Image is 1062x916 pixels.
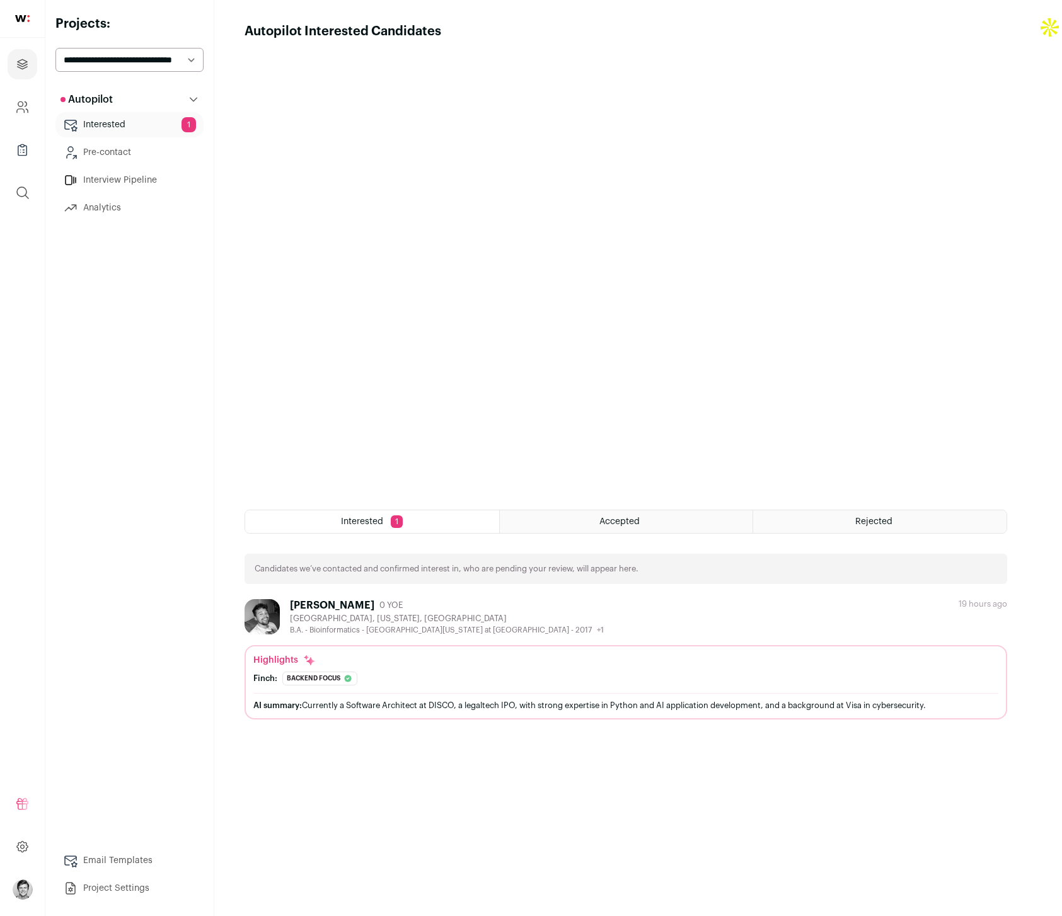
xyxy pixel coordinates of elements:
[55,195,204,220] a: Analytics
[391,515,403,528] span: 1
[13,879,33,900] img: 606302-medium_jpg
[1037,15,1062,40] img: Apollo
[753,510,1007,533] a: Rejected
[55,140,204,165] a: Pre-contact
[290,625,604,635] div: B.A. - Bioinformatics - [GEOGRAPHIC_DATA][US_STATE] at [GEOGRAPHIC_DATA] - 2017
[599,517,640,526] span: Accepted
[253,701,302,709] span: AI summary:
[55,87,204,112] button: Autopilot
[182,117,196,132] span: 1
[8,49,37,79] a: Projects
[13,879,33,900] button: Open dropdown
[253,654,316,667] div: Highlights
[290,599,374,612] div: [PERSON_NAME]
[855,517,892,526] span: Rejected
[959,599,1007,609] div: 19 hours ago
[245,599,280,634] img: c452c75185bd4c5217cea01d4f5b7e64ca5d62425b29cd093ef2ab14a82c9089
[55,876,204,901] a: Project Settings
[500,510,753,533] a: Accepted
[55,848,204,873] a: Email Templates
[8,92,37,122] a: Company and ATS Settings
[15,15,30,22] img: wellfound-shorthand-0d5821cbd27db2630d0214b213865d53afaa358527fdda9d0ea32b1df1b89c2c.svg
[597,626,604,634] span: +1
[253,699,998,712] div: Currently a Software Architect at DISCO, a legaltech IPO, with strong expertise in Python and AI ...
[55,112,204,137] a: Interested1
[61,92,113,107] p: Autopilot
[290,614,604,624] div: [GEOGRAPHIC_DATA], [US_STATE], [GEOGRAPHIC_DATA]
[379,600,403,610] span: 0 YOE
[282,672,357,685] div: Backend focus
[245,40,1007,495] iframe: Autopilot Interested
[245,599,1007,719] a: [PERSON_NAME] 0 YOE [GEOGRAPHIC_DATA], [US_STATE], [GEOGRAPHIC_DATA] B.A. - Bioinformatics - [GEO...
[55,15,204,33] h2: Projects:
[341,517,383,526] span: Interested
[245,23,441,40] h1: Autopilot Interested Candidates
[255,564,638,574] p: Candidates we’ve contacted and confirmed interest in, who are pending your review, will appear here.
[8,135,37,165] a: Company Lists
[253,673,277,684] div: Finch:
[55,168,204,193] a: Interview Pipeline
